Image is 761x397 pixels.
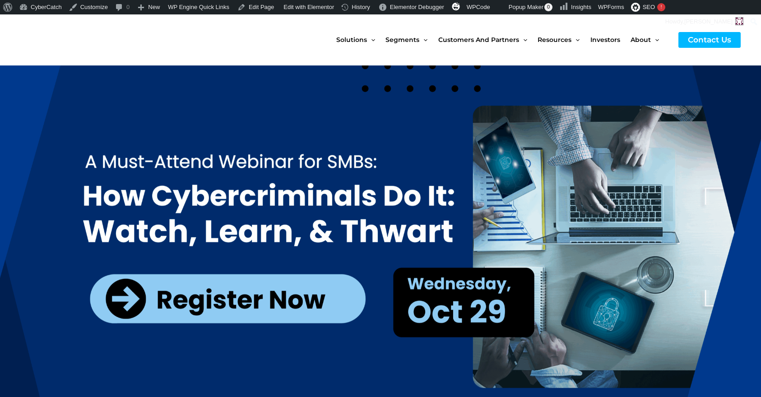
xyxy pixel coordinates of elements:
span: Menu Toggle [571,21,580,59]
span: Solutions [336,21,367,59]
img: svg+xml;base64,PHN2ZyB4bWxucz0iaHR0cDovL3d3dy53My5vcmcvMjAwMC9zdmciIHZpZXdCb3g9IjAgMCAzMiAzMiI+PG... [452,2,460,10]
span: Investors [590,21,620,59]
span: Menu Toggle [519,21,527,59]
span: Menu Toggle [651,21,659,59]
a: Investors [590,21,631,59]
span: SEO [643,4,655,10]
span: Menu Toggle [419,21,427,59]
span: [PERSON_NAME] [684,18,733,25]
a: Contact Us [678,32,741,48]
span: Customers and Partners [438,21,519,59]
span: About [631,21,651,59]
span: Resources [538,21,571,59]
span: Edit with Elementor [283,4,334,10]
nav: Site Navigation: New Main Menu [336,21,669,59]
img: CyberCatch [16,21,124,59]
a: Howdy, [662,14,747,29]
div: ! [657,3,665,11]
span: Menu Toggle [367,21,375,59]
span: 0 [544,3,552,11]
span: Segments [385,21,419,59]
